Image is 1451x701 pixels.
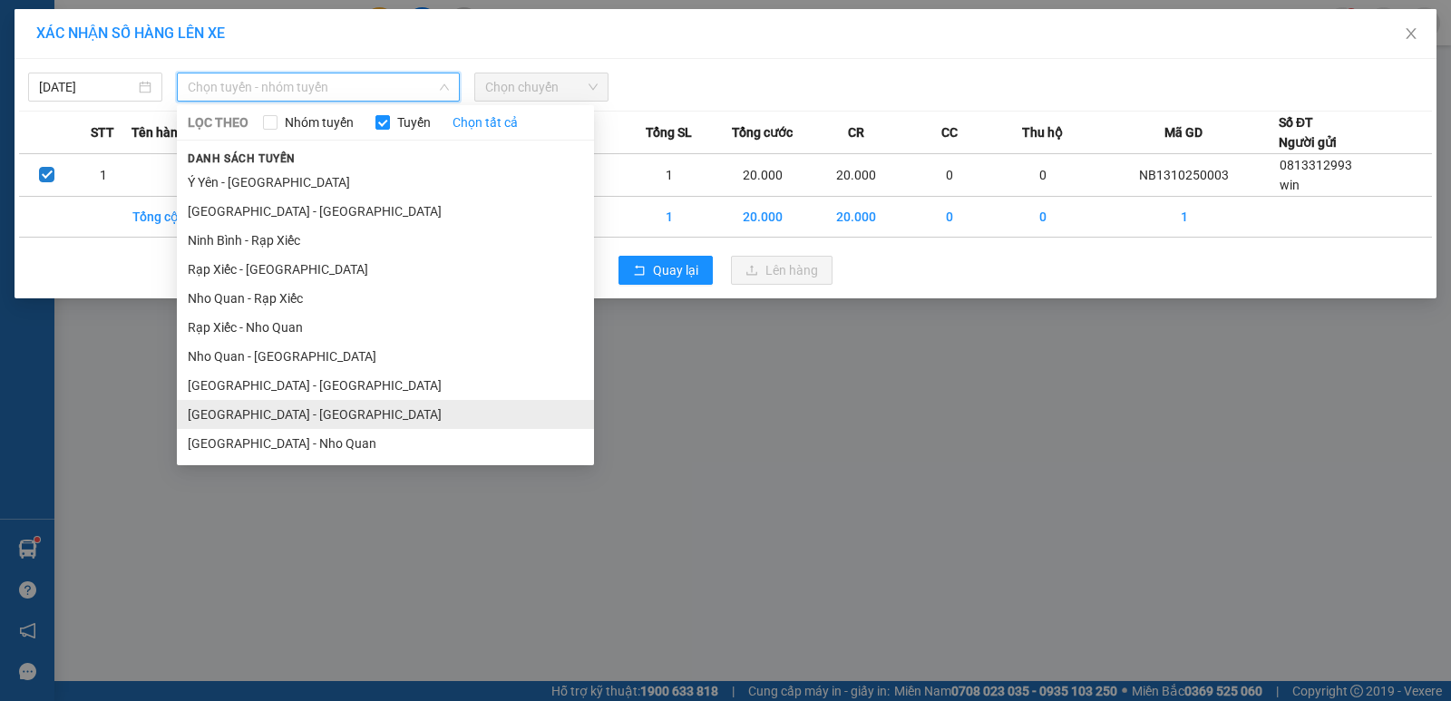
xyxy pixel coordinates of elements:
[177,151,307,167] span: Danh sách tuyến
[1280,158,1352,172] span: 0813312993
[810,197,903,238] td: 20.000
[646,122,692,142] span: Tổng SL
[453,112,518,132] a: Chọn tất cả
[618,256,713,285] button: rollbackQuay lại
[177,284,594,313] li: Nho Quan - Rạp Xiếc
[177,226,594,255] li: Ninh Bình - Rạp Xiếc
[177,168,594,197] li: Ý Yên - [GEOGRAPHIC_DATA]
[485,73,598,101] span: Chọn chuyến
[633,264,646,278] span: rollback
[177,371,594,400] li: [GEOGRAPHIC_DATA] - [GEOGRAPHIC_DATA]
[75,154,131,197] td: 1
[36,24,225,42] span: XÁC NHẬN SỐ HÀNG LÊN XE
[177,197,594,226] li: [GEOGRAPHIC_DATA] - [GEOGRAPHIC_DATA]
[170,93,340,116] b: Gửi khách hàng
[1090,197,1279,238] td: 1
[101,44,412,67] li: Số 2 [PERSON_NAME], [GEOGRAPHIC_DATA]
[810,154,903,197] td: 20.000
[23,131,188,253] b: GỬI : Văn phòng [GEOGRAPHIC_DATA]
[623,154,716,197] td: 1
[278,112,361,132] span: Nhóm tuyến
[1090,154,1279,197] td: NB1310250003
[997,197,1090,238] td: 0
[177,429,594,458] li: [GEOGRAPHIC_DATA] - Nho Quan
[198,131,315,171] h1: NB1310250003
[716,154,810,197] td: 20.000
[177,400,594,429] li: [GEOGRAPHIC_DATA] - [GEOGRAPHIC_DATA]
[653,260,698,280] span: Quay lại
[903,154,997,197] td: 0
[731,256,833,285] button: uploadLên hàng
[903,197,997,238] td: 0
[101,67,412,90] li: Hotline: 19003086
[91,122,114,142] span: STT
[131,122,185,142] span: Tên hàng
[997,154,1090,197] td: 0
[131,197,225,238] td: Tổng cộng
[716,197,810,238] td: 20.000
[23,23,113,113] img: logo.jpg
[732,122,793,142] span: Tổng cước
[147,21,365,44] b: Duy Khang Limousine
[177,342,594,371] li: Nho Quan - [GEOGRAPHIC_DATA]
[177,313,594,342] li: Rạp Xiếc - Nho Quan
[941,122,958,142] span: CC
[1164,122,1203,142] span: Mã GD
[188,73,449,101] span: Chọn tuyến - nhóm tuyến
[439,82,450,92] span: down
[1404,26,1418,41] span: close
[39,77,135,97] input: 13/10/2025
[390,112,438,132] span: Tuyến
[848,122,864,142] span: CR
[1279,112,1337,152] div: Số ĐT Người gửi
[1280,178,1300,192] span: win
[623,197,716,238] td: 1
[1022,122,1063,142] span: Thu hộ
[1386,9,1436,60] button: Close
[177,255,594,284] li: Rạp Xiếc - [GEOGRAPHIC_DATA]
[188,112,248,132] span: LỌC THEO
